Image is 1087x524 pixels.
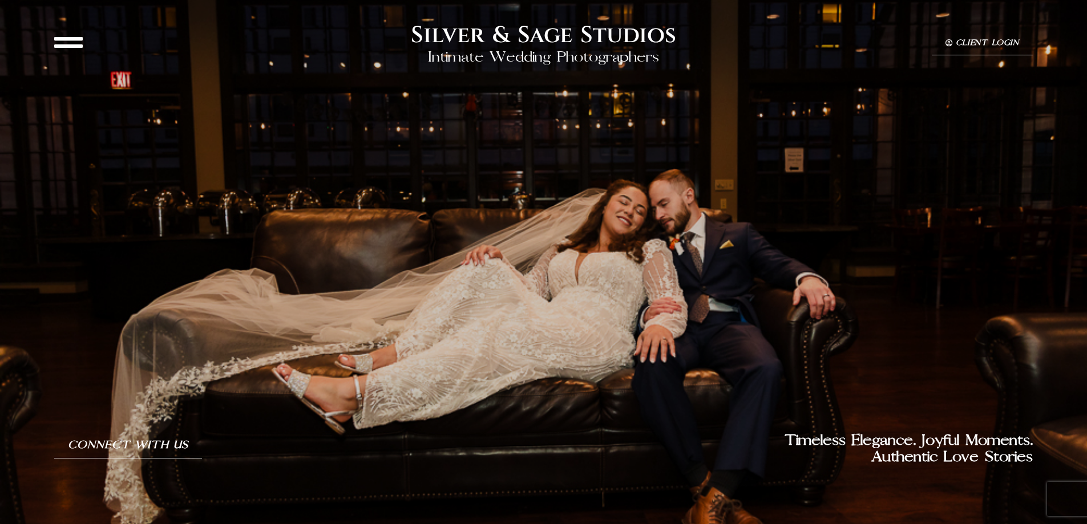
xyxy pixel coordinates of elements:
[68,439,188,451] span: Connect With Us
[956,39,1019,47] span: Client Login
[54,432,202,458] a: Connect With Us
[428,49,660,66] h2: Intimate Wedding Photographers
[932,32,1033,55] a: Client Login
[411,22,676,49] h2: Silver & Sage Studios
[544,432,1033,465] h2: Timeless Elegance. Joyful Moments. Authentic Love Stories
